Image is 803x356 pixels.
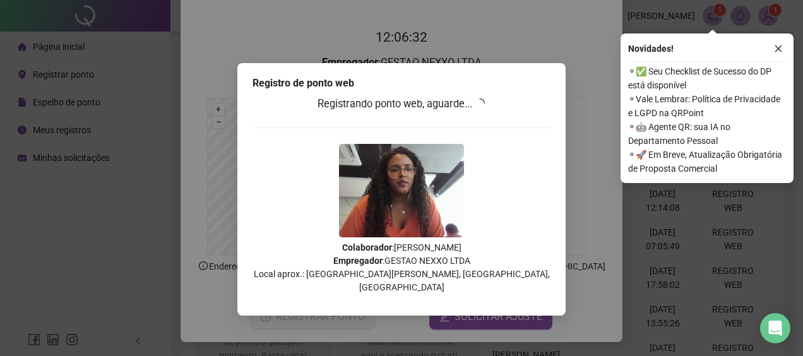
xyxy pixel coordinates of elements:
[253,241,550,294] p: : [PERSON_NAME] : GESTAO NEXXO LTDA Local aprox.: [GEOGRAPHIC_DATA][PERSON_NAME], [GEOGRAPHIC_DAT...
[628,64,786,92] span: ⚬ ✅ Seu Checklist de Sucesso do DP está disponível
[774,44,783,53] span: close
[628,148,786,175] span: ⚬ 🚀 Em Breve, Atualização Obrigatória de Proposta Comercial
[760,313,790,343] div: Open Intercom Messenger
[628,120,786,148] span: ⚬ 🤖 Agente QR: sua IA no Departamento Pessoal
[342,242,392,252] strong: Colaborador
[628,42,674,56] span: Novidades !
[253,76,550,91] div: Registro de ponto web
[333,256,383,266] strong: Empregador
[628,92,786,120] span: ⚬ Vale Lembrar: Política de Privacidade e LGPD na QRPoint
[475,98,485,109] span: loading
[339,144,464,237] img: 9k=
[253,96,550,112] h3: Registrando ponto web, aguarde...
